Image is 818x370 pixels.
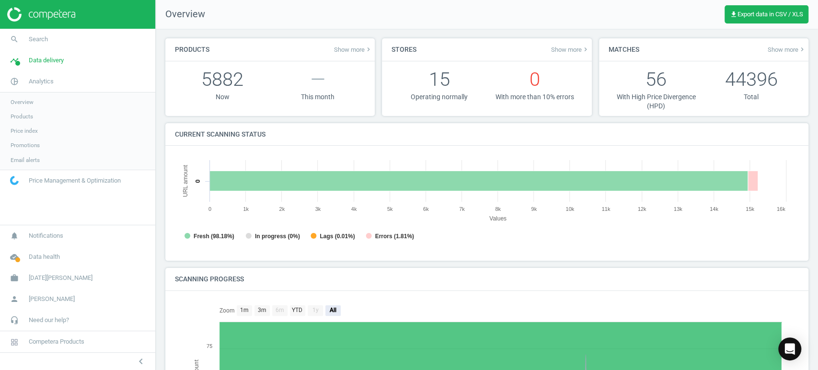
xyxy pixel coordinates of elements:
[129,355,153,368] button: chevron_left
[487,92,582,102] p: With more than 10% errors
[156,8,205,21] span: Overview
[11,98,34,106] span: Overview
[5,51,23,69] i: timeline
[182,165,189,197] tspan: URL amount
[258,307,266,313] text: 3m
[29,231,63,240] span: Notifications
[240,307,249,313] text: 1m
[29,295,75,303] span: [PERSON_NAME]
[255,233,300,240] tspan: In progress (0%)
[320,233,355,240] tspan: Lags (0.01%)
[703,66,799,92] p: 44396
[602,206,611,212] text: 11k
[489,215,507,222] tspan: Values
[279,206,285,212] text: 2k
[311,68,325,91] span: —
[777,206,785,212] text: 16k
[459,206,465,212] text: 7k
[609,92,704,111] p: With High Price Divergence (HPD)
[609,66,704,92] p: 56
[768,46,806,53] span: Show more
[315,206,321,212] text: 3k
[276,307,284,313] text: 6m
[165,268,253,290] h4: Scanning progress
[243,206,249,212] text: 1k
[710,206,718,212] text: 14k
[5,72,23,91] i: pie_chart_outlined
[5,311,23,329] i: headset_mic
[5,248,23,266] i: cloud_done
[11,156,40,164] span: Email alerts
[10,176,19,185] img: wGWNvw8QSZomAAAAABJRU5ErkJggg==
[29,176,121,185] span: Price Management & Optimization
[270,92,366,102] p: This month
[165,123,275,146] h4: Current scanning status
[5,269,23,287] i: work
[5,227,23,245] i: notifications
[365,46,372,53] i: keyboard_arrow_right
[29,77,54,86] span: Analytics
[29,253,60,261] span: Data health
[29,35,48,44] span: Search
[29,274,92,282] span: [DATE][PERSON_NAME]
[175,66,270,92] p: 5882
[292,307,302,313] text: YTD
[351,206,357,212] text: 4k
[674,206,682,212] text: 13k
[11,141,40,149] span: Promotions
[7,7,75,22] img: ajHJNr6hYgQAAAAASUVORK5CYII=
[730,11,803,18] span: Export data in CSV / XLS
[565,206,574,212] text: 10k
[392,92,487,102] p: Operating normally
[11,113,33,120] span: Products
[551,46,589,53] span: Show more
[582,46,589,53] i: keyboard_arrow_right
[207,343,212,349] text: 75
[703,92,799,102] p: Total
[208,206,211,212] text: 0
[29,316,69,324] span: Need our help?
[599,38,649,61] h4: Matches
[194,180,201,183] text: 0
[725,5,808,23] button: get_appExport data in CSV / XLS
[219,307,235,314] text: Zoom
[387,206,393,212] text: 5k
[746,206,754,212] text: 15k
[334,46,372,53] a: Show morekeyboard_arrow_right
[5,30,23,48] i: search
[382,38,426,61] h4: Stores
[329,307,336,313] text: All
[334,46,372,53] span: Show more
[392,66,487,92] p: 15
[551,46,589,53] a: Show morekeyboard_arrow_right
[730,11,737,18] i: get_app
[312,307,319,313] text: 1y
[11,127,38,135] span: Price index
[29,337,84,346] span: Competera Products
[487,66,582,92] p: 0
[175,92,270,102] p: Now
[638,206,646,212] text: 12k
[768,46,806,53] a: Show morekeyboard_arrow_right
[495,206,501,212] text: 8k
[531,206,537,212] text: 9k
[29,56,64,65] span: Data delivery
[375,233,414,240] tspan: Errors (1.81%)
[423,206,429,212] text: 6k
[194,233,234,240] tspan: Fresh (98.18%)
[5,290,23,308] i: person
[798,46,806,53] i: keyboard_arrow_right
[778,337,801,360] div: Open Intercom Messenger
[135,356,147,367] i: chevron_left
[165,38,219,61] h4: Products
